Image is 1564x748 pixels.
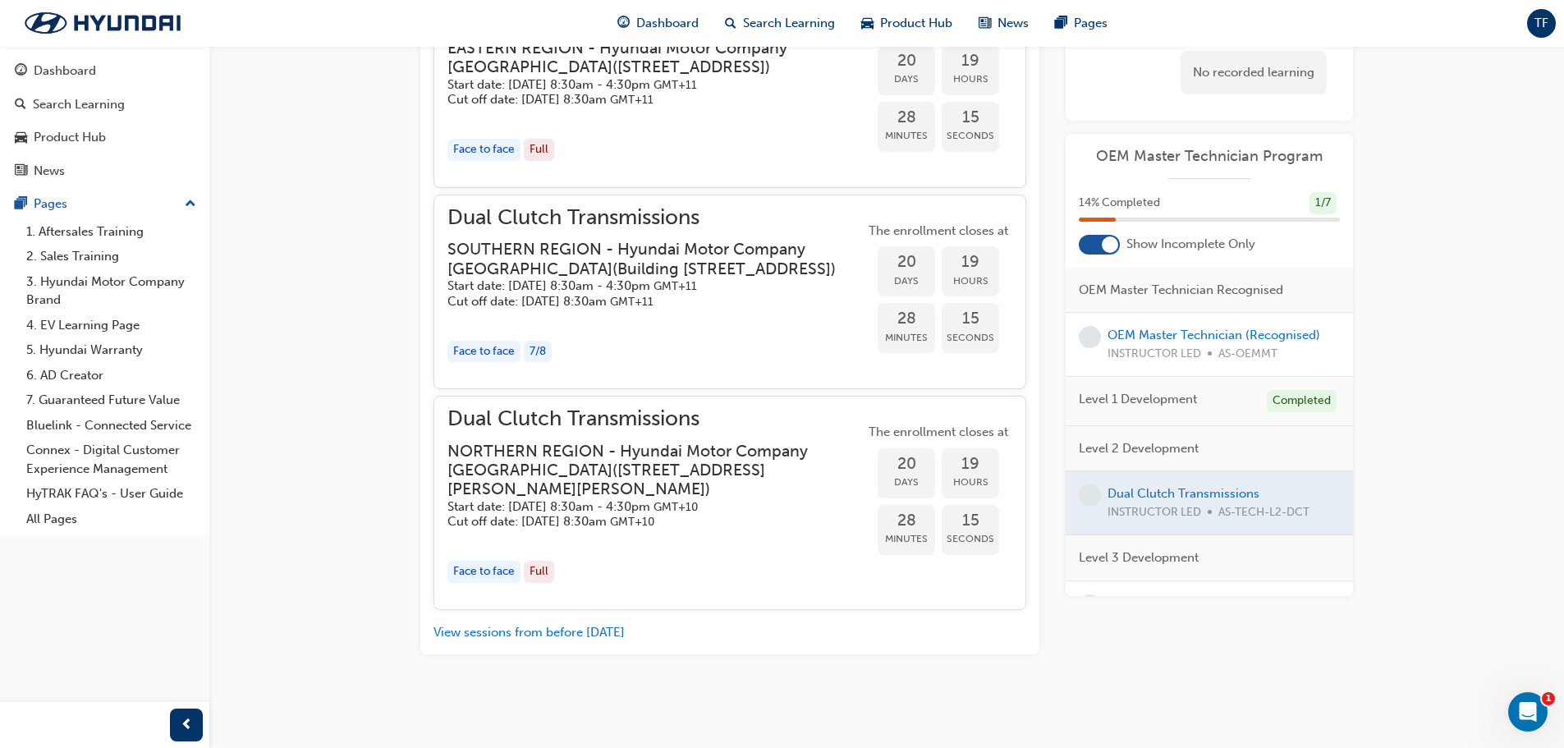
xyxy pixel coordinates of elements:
span: News [998,14,1029,33]
div: Product Hub [34,128,106,147]
span: Australian Eastern Standard Time GMT+10 [654,500,698,514]
span: Dual Clutch Transmissions [447,209,865,227]
button: DashboardSearch LearningProduct HubNews [7,53,203,189]
div: Full [524,139,554,161]
span: The enrollment closes at [865,222,1012,241]
span: Pages [1074,14,1108,33]
a: Bluelink - Connected Service [20,413,203,438]
div: 7 / 8 [524,341,552,363]
h5: Cut off date: [DATE] 8:30am [447,294,838,310]
h5: Start date: [DATE] 8:30am - 4:30pm [447,278,838,294]
span: Minutes [878,328,935,347]
span: Level 3 Development [1079,548,1199,567]
span: TF [1534,14,1548,33]
span: 28 [878,512,935,530]
span: 20 [878,253,935,272]
span: prev-icon [181,715,193,736]
span: 20 [878,52,935,71]
a: search-iconSearch Learning [712,7,848,40]
span: learningRecordVerb_NONE-icon [1079,484,1101,507]
span: Hours [942,272,999,291]
span: Days [878,70,935,89]
div: Search Learning [33,95,125,114]
span: learningRecordVerb_NONE-icon [1079,594,1101,617]
div: Completed [1267,390,1337,412]
h3: SOUTHERN REGION - Hyundai Motor Company [GEOGRAPHIC_DATA] ( Building [STREET_ADDRESS] ) [447,240,838,278]
a: OEM Master Technician Program [1079,147,1340,166]
span: The enrollment closes at [865,423,1012,442]
a: HyTRAK FAQ's - User Guide [20,481,203,507]
span: Days [878,272,935,291]
a: Product Hub [7,122,203,153]
span: learningRecordVerb_NONE-icon [1079,326,1101,348]
span: news-icon [979,13,991,34]
h5: Cut off date: [DATE] 8:30am [447,514,838,530]
a: OEM Master Technician (Recognised) [1108,328,1320,342]
button: Pages [7,189,203,219]
span: Search Learning [743,14,835,33]
span: Australian Eastern Daylight Time GMT+11 [654,279,697,293]
h5: Start date: [DATE] 8:30am - 4:30pm [447,77,838,93]
span: 15 [942,108,999,127]
span: 19 [942,52,999,71]
span: Level 1 Development [1079,390,1197,409]
span: pages-icon [1055,13,1067,34]
span: 28 [878,310,935,328]
a: Dashboard [7,56,203,86]
div: Full [524,561,554,583]
a: pages-iconPages [1042,7,1121,40]
a: 4. EV Learning Page [20,313,203,338]
span: 28 [878,108,935,127]
span: AS-OEMMT [1218,345,1277,364]
div: Dashboard [34,62,96,80]
div: Face to face [447,139,521,161]
span: Australian Eastern Standard Time GMT+10 [610,515,654,529]
span: news-icon [15,164,27,179]
a: 6. AD Creator [20,363,203,388]
span: 20 [878,455,935,474]
a: 1. Aftersales Training [20,219,203,245]
h3: NORTHERN REGION - Hyundai Motor Company [GEOGRAPHIC_DATA] ( [STREET_ADDRESS][PERSON_NAME][PERSON_... [447,442,838,499]
span: guage-icon [15,64,27,79]
img: Trak [8,6,197,40]
button: Dual Clutch TransmissionsSOUTHERN REGION - Hyundai Motor Company [GEOGRAPHIC_DATA](Building [STRE... [447,209,1012,375]
span: car-icon [861,13,874,34]
span: 19 [942,455,999,474]
span: Australian Eastern Daylight Time GMT+11 [654,78,697,92]
h3: EASTERN REGION - Hyundai Motor Company [GEOGRAPHIC_DATA] ( [STREET_ADDRESS] ) [447,39,838,77]
span: Minutes [878,126,935,145]
a: news-iconNews [965,7,1042,40]
span: Seconds [942,126,999,145]
div: Face to face [447,341,521,363]
span: 15 [942,310,999,328]
span: Dual Clutch Transmissions [447,410,865,429]
span: INSTRUCTOR LED [1108,345,1201,364]
span: Minutes [878,530,935,548]
button: Dual Clutch TransmissionsNORTHERN REGION - Hyundai Motor Company [GEOGRAPHIC_DATA]([STREET_ADDRES... [447,410,1012,596]
button: View sessions from before [DATE] [433,623,625,642]
span: search-icon [15,98,26,112]
a: guage-iconDashboard [604,7,712,40]
span: guage-icon [617,13,630,34]
span: car-icon [15,131,27,145]
span: search-icon [725,13,736,34]
span: Level 2 Development [1079,439,1199,458]
span: 14 % Completed [1079,194,1160,213]
span: 19 [942,253,999,272]
span: 1 [1542,692,1555,705]
span: Show Incomplete Only [1126,235,1255,254]
button: TF [1527,9,1556,38]
span: pages-icon [15,197,27,212]
a: 3. Hyundai Motor Company Brand [20,269,203,313]
span: up-icon [185,194,196,215]
div: Pages [34,195,67,213]
span: 15 [942,512,999,530]
a: All Pages [20,507,203,532]
span: Days [878,473,935,492]
span: Australian Eastern Daylight Time GMT+11 [610,93,654,107]
span: Australian Eastern Daylight Time GMT+11 [610,295,654,309]
div: Face to face [447,561,521,583]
